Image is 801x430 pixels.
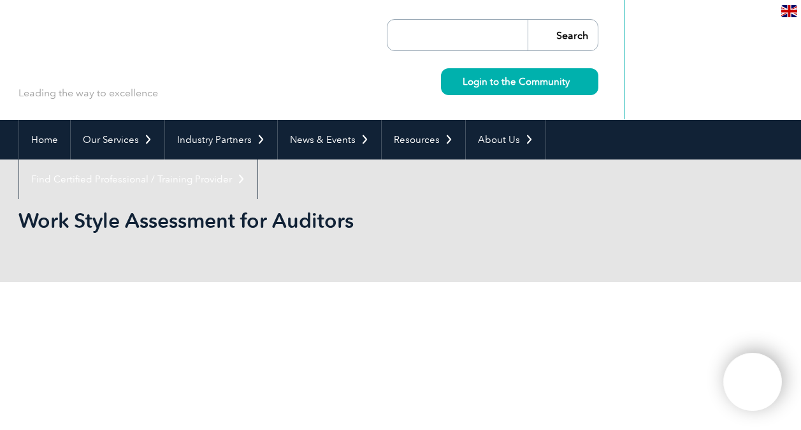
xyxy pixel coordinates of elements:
[382,120,465,159] a: Resources
[19,159,257,199] a: Find Certified Professional / Training Provider
[165,120,277,159] a: Industry Partners
[18,86,158,100] p: Leading the way to excellence
[18,211,554,231] h2: Work Style Assessment for Auditors
[19,120,70,159] a: Home
[71,120,164,159] a: Our Services
[466,120,545,159] a: About Us
[570,78,577,85] img: svg+xml;nitro-empty-id=MzY1OjIyMw==-1;base64,PHN2ZyB2aWV3Qm94PSIwIDAgMTEgMTEiIHdpZHRoPSIxMSIgaGVp...
[737,366,769,398] img: svg+xml;nitro-empty-id=MTcwNToxMTY=-1;base64,PHN2ZyB2aWV3Qm94PSIwIDAgNDAwIDQwMCIgd2lkdGg9IjQwMCIg...
[781,5,797,17] img: en
[278,120,381,159] a: News & Events
[441,68,598,95] a: Login to the Community
[528,20,598,50] input: Search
